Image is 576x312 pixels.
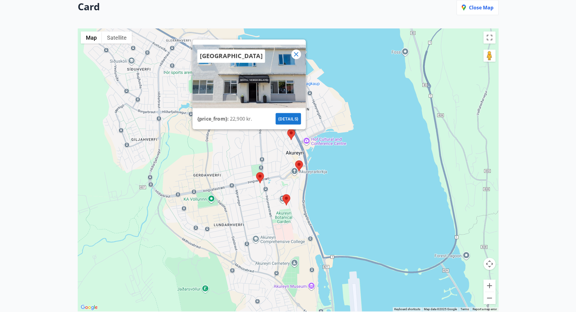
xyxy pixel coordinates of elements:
button: Show street map [81,31,102,44]
button: Map camera controls [483,258,496,270]
font: Close map [469,4,493,11]
button: Keyboard shortcuts [394,307,420,311]
button: Drag Pegman onto the map to open Street View [483,50,496,62]
button: Toggle fullscreen view [483,31,496,44]
a: Report a map error [473,307,497,311]
font: {details} [278,116,298,121]
button: Show satellite imagery [102,31,132,44]
font: : [227,115,229,122]
button: Zoom out [483,292,496,304]
font: {price_from} [197,115,227,122]
font: 22,900 kr. [230,115,252,122]
span: Map data ©2025 Google [424,307,457,311]
button: Zoom in [483,280,496,292]
a: Open this area in Google Maps (opens a new window) [79,304,99,311]
img: Google [79,304,99,311]
font: [GEOGRAPHIC_DATA] [200,52,262,60]
button: {details} [275,113,301,124]
a: Terms [460,307,469,311]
